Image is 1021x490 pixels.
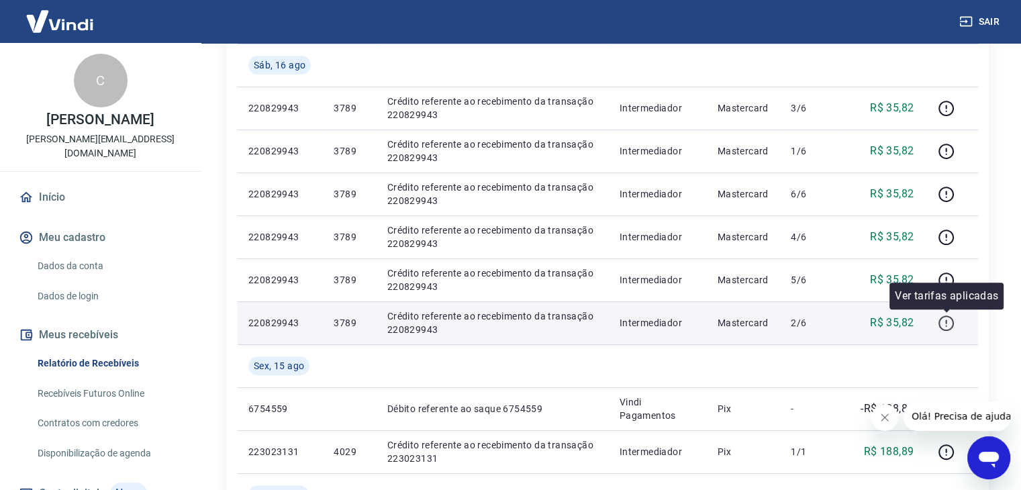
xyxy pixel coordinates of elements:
[254,58,305,72] span: Sáb, 16 ago
[718,101,770,115] p: Mastercard
[387,95,598,121] p: Crédito referente ao recebimento da transação 220829943
[791,316,830,330] p: 2/6
[791,273,830,287] p: 5/6
[16,223,185,252] button: Meu cadastro
[718,402,770,415] p: Pix
[32,350,185,377] a: Relatório de Recebíveis
[718,273,770,287] p: Mastercard
[895,288,998,304] p: Ver tarifas aplicadas
[334,316,365,330] p: 3789
[387,224,598,250] p: Crédito referente ao recebimento da transação 220829943
[248,402,312,415] p: 6754559
[791,445,830,458] p: 1/1
[620,101,696,115] p: Intermediador
[248,230,312,244] p: 220829943
[718,144,770,158] p: Mastercard
[248,445,312,458] p: 223023131
[32,409,185,437] a: Contratos com credores
[791,230,830,244] p: 4/6
[791,101,830,115] p: 3/6
[32,252,185,280] a: Dados da conta
[870,315,914,331] p: R$ 35,82
[334,144,365,158] p: 3789
[861,401,914,417] p: -R$ 188,89
[334,273,365,287] p: 3789
[791,187,830,201] p: 6/6
[870,186,914,202] p: R$ 35,82
[387,402,598,415] p: Débito referente ao saque 6754559
[870,229,914,245] p: R$ 35,82
[620,230,696,244] p: Intermediador
[248,316,312,330] p: 220829943
[718,187,770,201] p: Mastercard
[957,9,1005,34] button: Sair
[791,144,830,158] p: 1/6
[46,113,154,127] p: [PERSON_NAME]
[32,283,185,310] a: Dados de login
[248,101,312,115] p: 220829943
[718,316,770,330] p: Mastercard
[904,401,1010,431] iframe: Mensagem da empresa
[32,440,185,467] a: Disponibilização de agenda
[387,438,598,465] p: Crédito referente ao recebimento da transação 223023131
[864,444,914,460] p: R$ 188,89
[620,187,696,201] p: Intermediador
[16,1,103,42] img: Vindi
[387,309,598,336] p: Crédito referente ao recebimento da transação 220829943
[16,320,185,350] button: Meus recebíveis
[248,273,312,287] p: 220829943
[334,445,365,458] p: 4029
[620,445,696,458] p: Intermediador
[791,402,830,415] p: -
[32,380,185,407] a: Recebíveis Futuros Online
[387,266,598,293] p: Crédito referente ao recebimento da transação 220829943
[870,272,914,288] p: R$ 35,82
[334,101,365,115] p: 3789
[8,9,113,20] span: Olá! Precisa de ajuda?
[620,144,696,158] p: Intermediador
[387,181,598,207] p: Crédito referente ao recebimento da transação 220829943
[16,183,185,212] a: Início
[254,359,304,373] span: Sex, 15 ago
[248,187,312,201] p: 220829943
[871,404,898,431] iframe: Fechar mensagem
[74,54,128,107] div: C
[870,100,914,116] p: R$ 35,82
[11,132,190,160] p: [PERSON_NAME][EMAIL_ADDRESS][DOMAIN_NAME]
[718,230,770,244] p: Mastercard
[334,230,365,244] p: 3789
[334,187,365,201] p: 3789
[387,138,598,164] p: Crédito referente ao recebimento da transação 220829943
[967,436,1010,479] iframe: Botão para abrir a janela de mensagens
[620,273,696,287] p: Intermediador
[870,143,914,159] p: R$ 35,82
[718,445,770,458] p: Pix
[248,144,312,158] p: 220829943
[620,395,696,422] p: Vindi Pagamentos
[620,316,696,330] p: Intermediador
